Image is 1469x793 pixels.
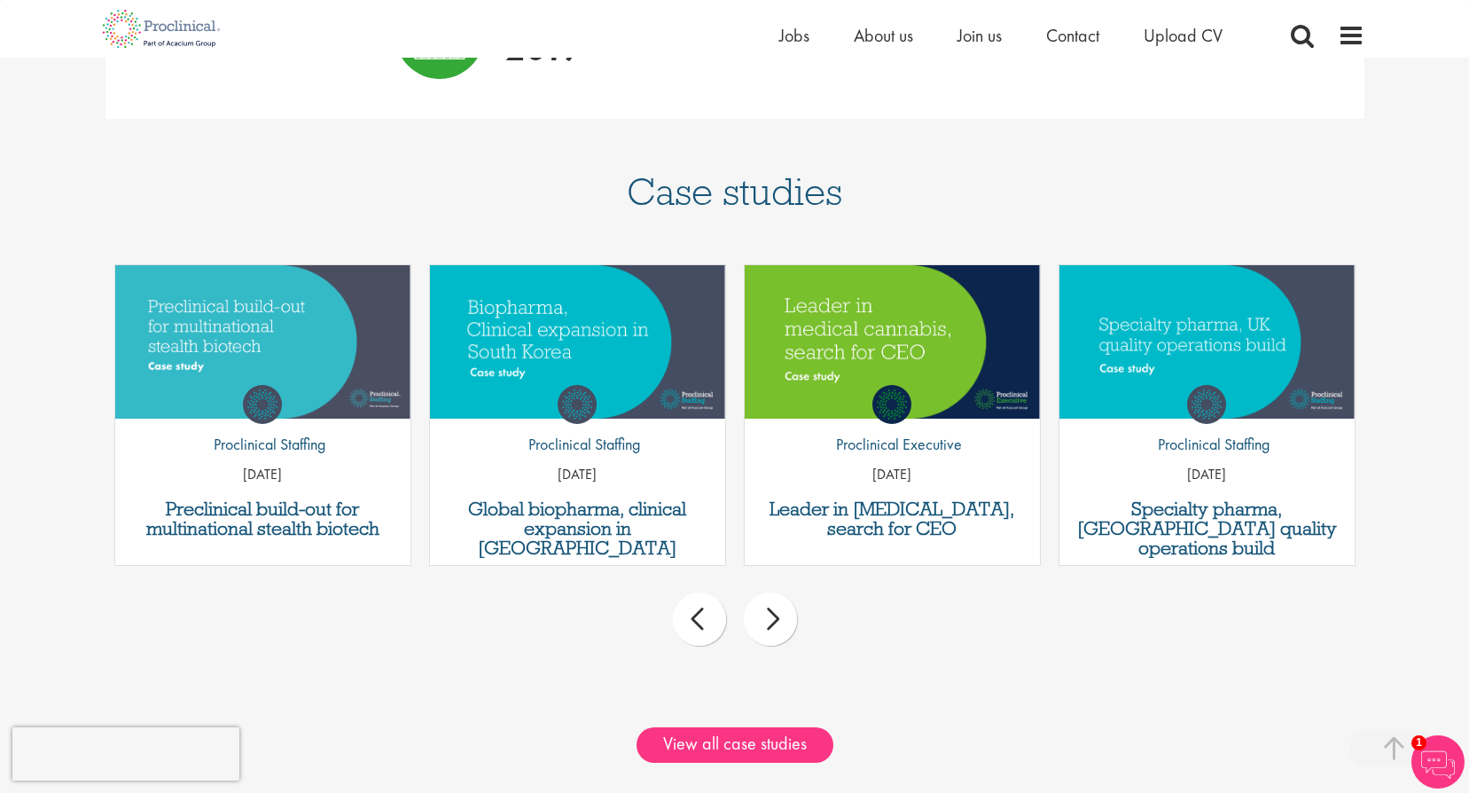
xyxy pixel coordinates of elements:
a: Global biopharma, clinical expansion in [GEOGRAPHIC_DATA] [439,499,716,558]
div: prev [673,593,726,646]
img: Chatbot [1411,735,1465,789]
a: Link to a post [1059,265,1355,422]
a: Contact [1046,24,1099,47]
a: Proclinical Executive Proclinical Executive [823,385,962,465]
a: Preclinical build-out for multinational stealth biotech [124,499,402,538]
p: [DATE] [115,465,410,485]
p: Proclinical Staffing [1145,433,1270,456]
a: Specialty pharma, [GEOGRAPHIC_DATA] quality operations build [1068,499,1346,558]
h1: Case studies [105,172,1364,211]
div: next [744,593,797,646]
p: [DATE] [430,465,725,485]
a: Proclinical Staffing Proclinical Staffing [515,385,640,465]
img: Proclinical Staffing [1187,385,1226,424]
img: Proclinical Staffing [558,385,597,424]
iframe: reCAPTCHA [12,727,239,781]
p: Proclinical Executive [823,433,962,456]
a: Upload CV [1144,24,1223,47]
p: Proclinical Staffing [200,433,325,456]
p: Proclinical Staffing [515,433,640,456]
a: Proclinical Staffing Proclinical Staffing [200,385,325,465]
p: [DATE] [745,465,1040,485]
a: View all case studies [637,727,833,763]
span: 1 [1411,735,1426,750]
img: Proclinical Staffing [243,385,282,424]
img: Proclinical Executive [872,385,911,424]
a: Link to a post [745,265,1040,422]
a: Link to a post [115,265,410,422]
a: Join us [957,24,1002,47]
a: Proclinical Staffing Proclinical Staffing [1145,385,1270,465]
a: Jobs [779,24,809,47]
a: About us [854,24,913,47]
a: Link to a post [430,265,725,422]
p: [DATE] [1059,465,1355,485]
a: Leader in [MEDICAL_DATA], search for CEO [754,499,1031,538]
